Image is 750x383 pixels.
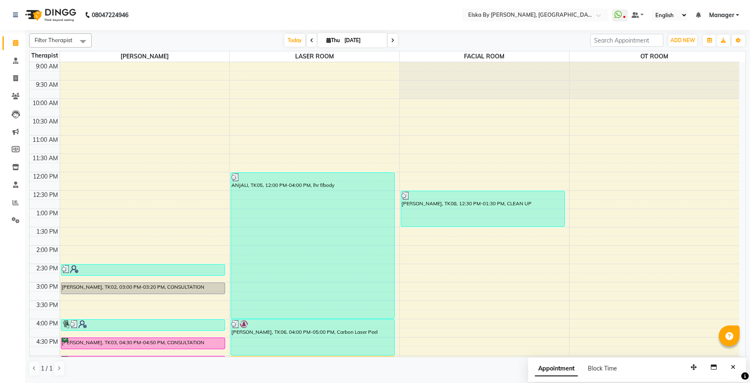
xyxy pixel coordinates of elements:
div: 10:30 AM [31,117,60,126]
span: Block Time [588,365,617,372]
div: 11:00 AM [31,136,60,144]
div: 1:30 PM [35,227,60,236]
span: LASER ROOM [230,51,399,62]
b: 08047224946 [92,3,128,27]
div: 1:00 PM [35,209,60,218]
input: Search Appointment [590,34,663,47]
span: Appointment [535,361,578,376]
span: OT ROOM [569,51,739,62]
div: [PERSON_NAME], TK08, 12:30 PM-01:30 PM, CLEAN UP [401,191,564,227]
div: ANJALI, TK05, 12:00 PM-04:00 PM, lhr f/body [231,173,394,318]
span: Manager [709,11,734,20]
div: 2:00 PM [35,246,60,254]
span: [PERSON_NAME] [60,51,230,62]
div: Therapist [30,51,60,60]
div: 2:30 PM [35,264,60,273]
span: FACIAL ROOM [400,51,569,62]
span: Today [284,34,305,47]
div: 9:00 AM [34,62,60,71]
div: 3:00 PM [35,282,60,291]
div: 3:30 PM [35,301,60,310]
div: [PERSON_NAME], TK01, 05:00 PM-05:20 PM, CONSULTATION [61,356,225,367]
div: 9:30 AM [34,81,60,89]
span: Thu [324,37,342,43]
div: 4:30 PM [35,338,60,346]
div: 12:30 PM [31,191,60,199]
div: [PERSON_NAME], TK10, 04:00 PM-04:20 PM, CONSULTATION [61,320,225,330]
button: ADD NEW [668,35,697,46]
span: 1 / 1 [41,364,53,373]
div: 10:00 AM [31,99,60,108]
div: 5:00 PM [35,356,60,365]
div: 12:00 PM [31,172,60,181]
div: [PERSON_NAME], TK02, 03:00 PM-03:20 PM, CONSULTATION [61,283,225,294]
img: logo [21,3,78,27]
div: [PERSON_NAME], TK03, 04:30 PM-04:50 PM, CONSULTATION [61,338,225,349]
div: 11:30 AM [31,154,60,163]
span: ADD NEW [670,37,695,43]
span: Filter Therapist [35,37,73,43]
div: [PERSON_NAME], TK13, 02:30 PM-02:50 PM, CONSULTATION [61,265,225,275]
button: Close [727,361,739,374]
div: [PERSON_NAME], TK06, 04:00 PM-05:00 PM, Carbon Laser Peel [231,320,394,355]
input: 2025-09-04 [342,34,384,47]
div: 4:00 PM [35,319,60,328]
